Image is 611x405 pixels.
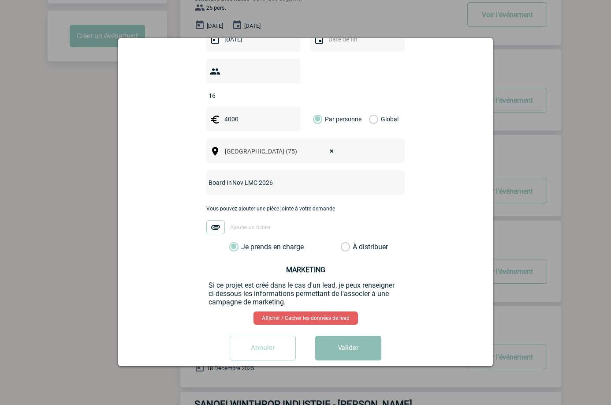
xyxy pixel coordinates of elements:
[222,113,283,125] input: Budget HT
[209,266,402,274] h3: MARKETING
[330,145,334,157] span: ×
[229,243,244,251] label: Je prends en charge
[222,34,283,45] input: Date de début
[206,90,289,101] input: Nombre de participants
[209,281,402,306] p: Si ce projet est créé dans le cas d'un lead, je peux renseigner ci-dessous les informations perme...
[230,336,296,360] input: Annuler
[253,311,358,325] a: Afficher / Cacher les données de lead
[315,336,381,360] button: Valider
[206,177,381,188] input: Nom de l'événement
[369,107,375,131] label: Global
[221,145,343,157] span: Paris (75)
[230,225,271,231] span: Ajouter un fichier
[341,243,350,251] label: À distribuer
[313,107,323,131] label: Par personne
[206,206,405,212] p: Vous pouvez ajouter une pièce jointe à votre demande
[326,34,387,45] input: Date de fin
